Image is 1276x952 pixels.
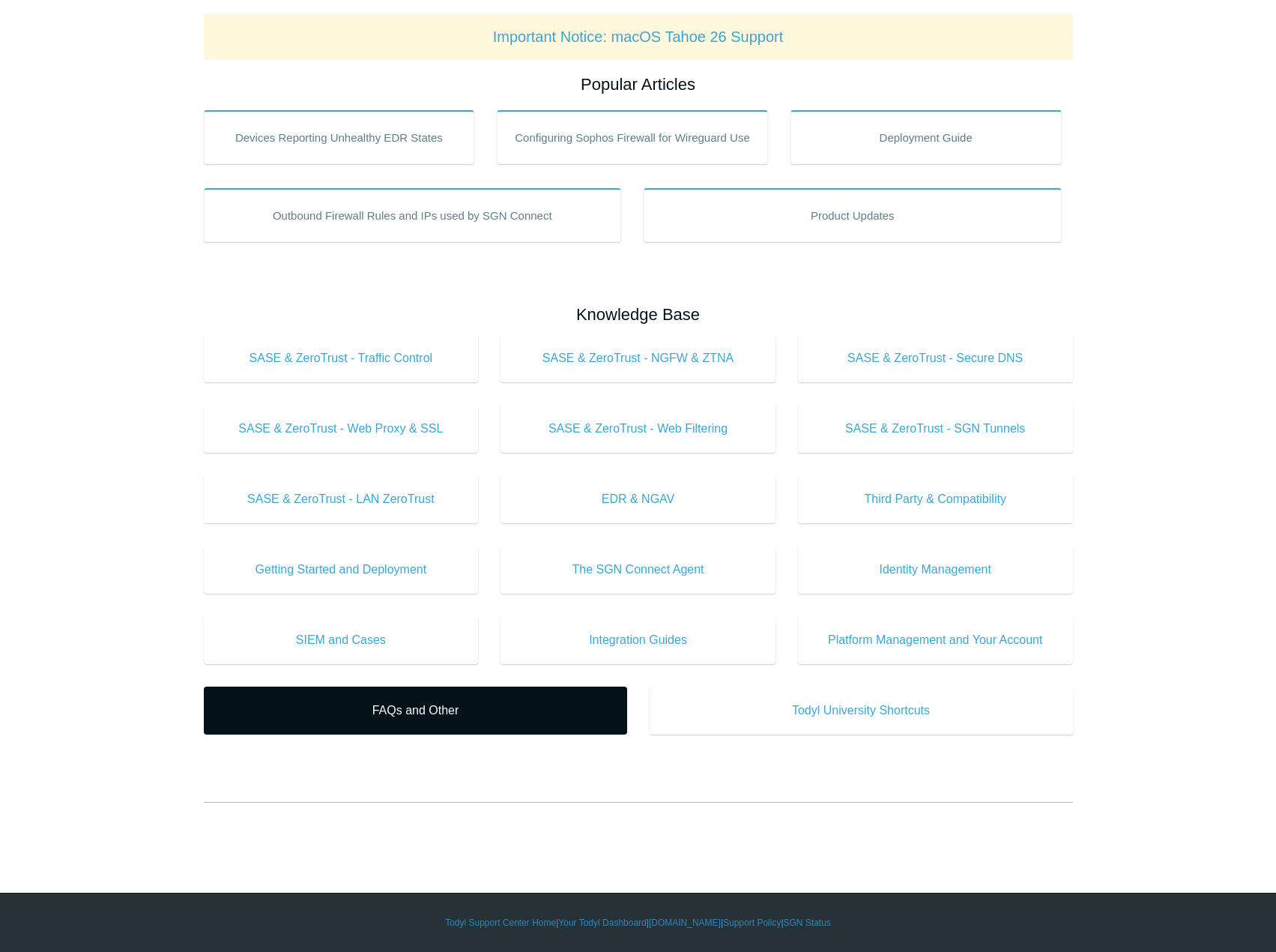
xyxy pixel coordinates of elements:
[820,631,1050,649] span: Platform Management and Your Account
[820,561,1050,579] span: Identity Management
[523,420,753,438] span: SASE & ZeroTrust - Web Filtering
[501,475,775,523] a: EDR & NGAV
[204,405,479,453] a: SASE & ZeroTrust - Web Proxy & SSL
[226,631,456,649] span: SIEM and Cases
[204,546,479,594] a: Getting Started and Deployment
[497,110,768,164] a: Configuring Sophos Firewall for Wireguard Use
[204,302,1073,327] h2: Knowledge Base
[501,546,775,594] a: The SGN Connect Agent
[798,475,1073,523] a: Third Party & Compatibility
[723,916,781,930] a: Support Policy
[523,631,753,649] span: Integration Guides
[798,616,1073,664] a: Platform Management and Your Account
[650,687,1073,735] a: Todyl University Shortcuts
[558,916,646,930] a: Your Todyl Dashboard
[204,687,627,735] a: FAQs and Other
[204,616,479,664] a: SIEM and Cases
[798,546,1073,594] a: Identity Management
[226,561,456,579] span: Getting Started and Deployment
[649,916,721,930] a: [DOMAIN_NAME]
[501,616,775,664] a: Integration Guides
[493,28,784,45] a: Important Notice: macOS Tahoe 26 Support
[672,702,1050,720] span: Todyl University Shortcuts
[204,72,1073,97] h2: Popular Articles
[644,188,1062,242] a: Product Updates
[501,334,775,382] a: SASE & ZeroTrust - NGFW & ZTNA
[798,334,1073,382] a: SASE & ZeroTrust - Secure DNS
[204,334,479,382] a: SASE & ZeroTrust - Traffic Control
[523,490,753,508] span: EDR & NGAV
[204,110,475,164] a: Devices Reporting Unhealthy EDR States
[501,405,775,453] a: SASE & ZeroTrust - Web Filtering
[204,475,479,523] a: SASE & ZeroTrust - LAN ZeroTrust
[226,420,456,438] span: SASE & ZeroTrust - Web Proxy & SSL
[820,490,1050,508] span: Third Party & Compatibility
[226,702,605,720] span: FAQs and Other
[523,349,753,367] span: SASE & ZeroTrust - NGFW & ZTNA
[226,349,456,367] span: SASE & ZeroTrust - Traffic Control
[820,349,1050,367] span: SASE & ZeroTrust - Secure DNS
[226,490,456,508] span: SASE & ZeroTrust - LAN ZeroTrust
[790,110,1062,164] a: Deployment Guide
[784,916,831,930] a: SGN Status
[445,916,556,930] a: Todyl Support Center Home
[820,420,1050,438] span: SASE & ZeroTrust - SGN Tunnels
[523,561,753,579] span: The SGN Connect Agent
[204,188,622,242] a: Outbound Firewall Rules and IPs used by SGN Connect
[798,405,1073,453] a: SASE & ZeroTrust - SGN Tunnels
[204,916,1073,930] div: | | | |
